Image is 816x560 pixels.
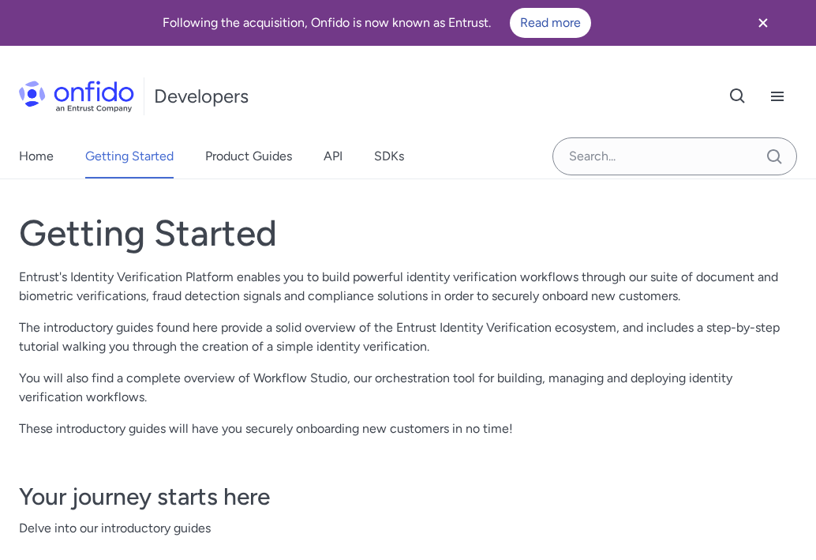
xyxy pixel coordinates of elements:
a: Home [19,134,54,179]
div: Following the acquisition, Onfido is now known as Entrust. [19,8,734,38]
p: You will also find a complete overview of Workflow Studio, our orchestration tool for building, m... [19,369,797,407]
span: Delve into our introductory guides [19,519,797,538]
h1: Getting Started [19,211,797,255]
a: Product Guides [205,134,292,179]
a: SDKs [374,134,404,179]
button: Close banner [734,3,792,43]
svg: Close banner [754,13,773,32]
p: Entrust's Identity Verification Platform enables you to build powerful identity verification work... [19,268,797,306]
a: Getting Started [85,134,174,179]
p: These introductory guides will have you securely onboarding new customers in no time! [19,419,797,438]
a: Read more [510,8,591,38]
svg: Open navigation menu button [768,87,787,106]
p: The introductory guides found here provide a solid overview of the Entrust Identity Verification ... [19,318,797,356]
img: Onfido Logo [19,81,134,112]
h1: Developers [154,84,249,109]
svg: Open search button [728,87,747,106]
input: Onfido search input field [552,137,797,175]
button: Open search button [718,77,758,116]
a: API [324,134,342,179]
button: Open navigation menu button [758,77,797,116]
h3: Your journey starts here [19,481,797,513]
